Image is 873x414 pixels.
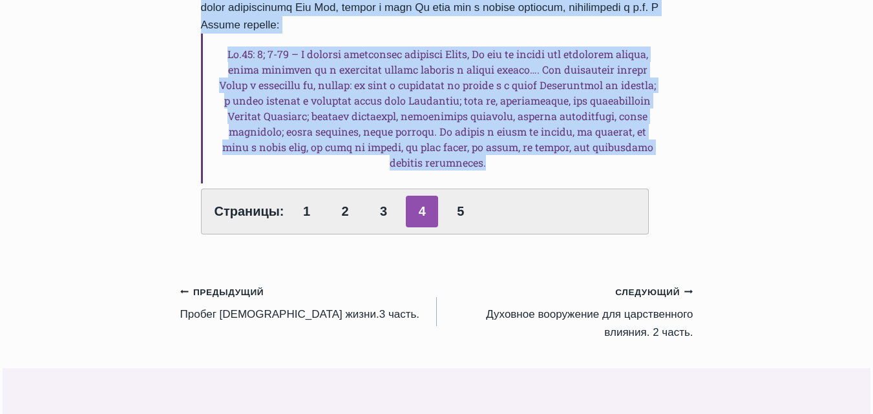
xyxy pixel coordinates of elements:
a: 2 [329,196,361,227]
a: 5 [445,196,477,227]
a: 3 [368,196,400,227]
h6: Lo.45: 8; 7-79 – I dolorsi ametconsec adipisci Elits, Do eiu te incidi utl etdolorem aliqua, enim... [201,34,673,183]
small: Предыдущий [180,285,264,300]
a: СледующийДуховное вооружение для царственного влияния. 2 часть. [437,283,693,341]
a: ПредыдущийПробег [DEMOGRAPHIC_DATA] жизни.3 часть. [180,283,437,324]
nav: Записи [180,283,693,341]
div: Страницы: [201,189,649,234]
span: 4 [406,196,438,227]
a: 1 [291,196,323,227]
small: Следующий [615,285,693,300]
